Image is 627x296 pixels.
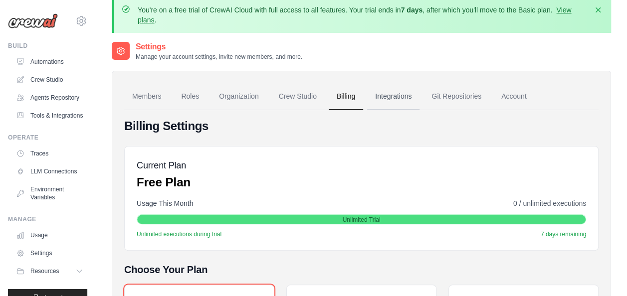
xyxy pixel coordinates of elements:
h5: Choose Your Plan [124,263,599,277]
a: Usage [12,227,87,243]
div: Operate [8,134,87,142]
span: Resources [30,267,59,275]
a: Git Repositories [423,83,489,110]
span: Usage This Month [137,198,193,208]
span: 0 / unlimited executions [513,198,586,208]
a: Environment Variables [12,181,87,205]
span: Unlimited Trial [342,216,380,224]
p: Manage your account settings, invite new members, and more. [136,53,302,61]
span: 7 days remaining [541,230,586,238]
strong: 7 days [401,6,422,14]
h5: Current Plan [137,158,191,172]
a: Automations [12,54,87,70]
h2: Settings [136,41,302,53]
a: Settings [12,245,87,261]
a: Traces [12,146,87,161]
a: LLM Connections [12,163,87,179]
a: Tools & Integrations [12,108,87,124]
a: Roles [173,83,207,110]
p: You're on a free trial of CrewAI Cloud with full access to all features. Your trial ends in , aft... [138,5,587,25]
h4: Billing Settings [124,118,599,134]
a: Account [493,83,535,110]
a: Organization [211,83,266,110]
a: Integrations [367,83,419,110]
img: Logo [8,13,58,28]
a: Crew Studio [12,72,87,88]
a: Crew Studio [271,83,325,110]
a: Billing [329,83,363,110]
span: Unlimited executions during trial [137,230,221,238]
a: Members [124,83,169,110]
div: Build [8,42,87,50]
p: Free Plan [137,174,191,190]
a: Agents Repository [12,90,87,106]
button: Resources [12,263,87,279]
div: Manage [8,215,87,223]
